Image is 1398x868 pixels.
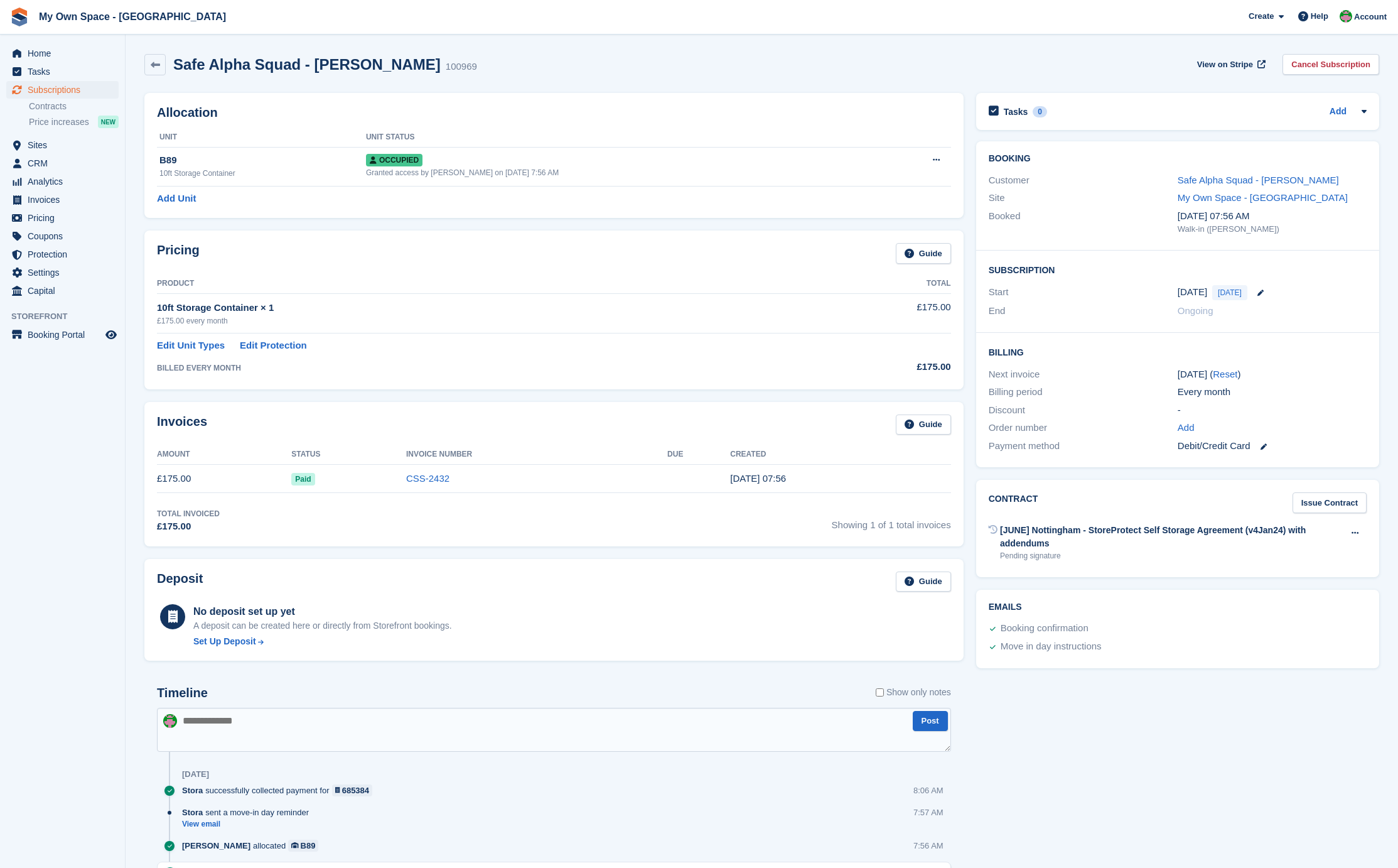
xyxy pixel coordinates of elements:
div: End [989,304,1178,318]
td: £175.00 [157,465,291,493]
a: menu [6,136,119,154]
th: Created [730,445,950,465]
h2: Allocation [157,106,951,120]
th: Unit [157,127,366,148]
span: Price increases [29,116,89,128]
img: Millie Webb [163,714,177,728]
div: sent a move-in day reminder [182,806,315,818]
div: Pending signature [1000,550,1343,561]
time: 2025-08-12 00:00:00 UTC [1178,285,1207,300]
div: Set Up Deposit [193,635,256,648]
div: Billing period [989,385,1178,399]
a: Safe Alpha Squad - [PERSON_NAME] [1178,175,1339,185]
span: Showing 1 of 1 total invoices [832,508,951,534]
div: Booked [989,209,1178,236]
div: [JUNE] Nottingham - StoreProtect Self Storage Agreement (v4Jan24) with addendums [1000,524,1343,550]
div: Customer [989,173,1178,188]
a: menu [6,246,119,263]
a: Guide [896,243,951,264]
span: Settings [28,264,103,281]
a: menu [6,264,119,281]
div: NEW [98,116,119,128]
div: allocated [182,840,325,852]
p: A deposit can be created here or directly from Storefront bookings. [193,619,452,632]
div: 100969 [446,60,477,74]
h2: Pricing [157,243,200,264]
a: Edit Protection [240,339,307,353]
div: Booking confirmation [1001,621,1089,636]
span: Coupons [28,227,103,245]
h2: Billing [989,345,1367,358]
h2: Emails [989,602,1367,612]
span: Pricing [28,209,103,227]
span: Subscriptions [28,81,103,99]
span: Storefront [11,310,125,323]
div: 7:56 AM [913,840,944,852]
a: Guide [896,415,951,435]
a: Contracts [29,100,119,112]
div: Discount [989,403,1178,418]
div: B89 [159,153,366,168]
label: Show only notes [876,686,951,699]
a: Add [1178,421,1195,435]
div: 685384 [342,784,369,796]
span: [PERSON_NAME] [182,840,250,852]
input: Show only notes [876,686,884,699]
span: Tasks [28,63,103,80]
span: CRM [28,155,103,172]
span: Capital [28,282,103,300]
a: Cancel Subscription [1282,54,1379,75]
div: [DATE] ( ) [1178,367,1367,382]
div: 10ft Storage Container × 1 [157,301,804,315]
a: Edit Unit Types [157,339,225,353]
div: No deposit set up yet [193,604,452,619]
th: Due [667,445,730,465]
span: Account [1354,11,1387,23]
div: [DATE] 07:56 AM [1178,209,1367,224]
span: View on Stripe [1197,58,1253,71]
div: Payment method [989,439,1178,453]
div: Next invoice [989,367,1178,382]
a: My Own Space - [GEOGRAPHIC_DATA] [34,6,231,27]
div: B89 [301,840,316,852]
h2: Deposit [157,572,203,592]
div: 10ft Storage Container [159,168,366,179]
a: menu [6,45,119,62]
h2: Booking [989,154,1367,164]
div: £175.00 [804,360,951,374]
h2: Contract [989,492,1038,513]
a: menu [6,63,119,80]
td: £175.00 [804,293,951,333]
button: Post [913,711,948,732]
a: menu [6,209,119,227]
div: [DATE] [182,769,209,779]
th: Invoice Number [406,445,667,465]
span: Protection [28,246,103,263]
div: Order number [989,421,1178,435]
span: Invoices [28,191,103,209]
a: B89 [288,840,318,852]
a: Issue Contract [1293,492,1367,513]
h2: Tasks [1004,106,1028,117]
a: Add [1330,105,1347,119]
div: Granted access by [PERSON_NAME] on [DATE] 7:56 AM [366,167,881,178]
span: Analytics [28,173,103,190]
time: 2025-08-12 06:56:24 UTC [730,473,786,484]
h2: Subscription [989,263,1367,276]
h2: Safe Alpha Squad - [PERSON_NAME] [173,56,441,73]
span: Occupied [366,154,422,166]
a: Price increases NEW [29,115,119,129]
a: 685384 [332,784,373,796]
a: View on Stripe [1192,54,1268,75]
span: Ongoing [1178,305,1213,316]
span: Home [28,45,103,62]
span: Create [1249,10,1274,23]
div: successfully collected payment for [182,784,379,796]
h2: Timeline [157,686,208,700]
a: menu [6,81,119,99]
div: Total Invoiced [157,508,220,519]
h2: Invoices [157,415,207,435]
div: Start [989,285,1178,300]
span: Booking Portal [28,326,103,344]
div: Debit/Credit Card [1178,439,1367,453]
